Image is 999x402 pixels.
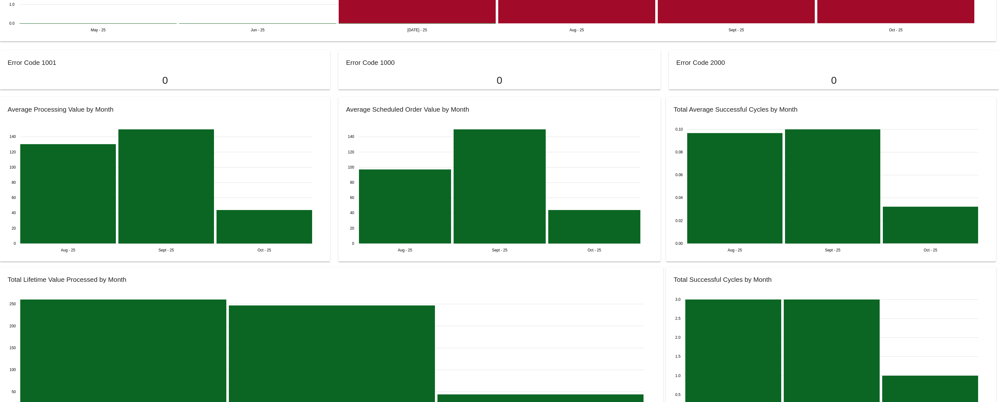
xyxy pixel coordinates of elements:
text: Aug - 25 [728,248,742,252]
text: Aug - 25 [569,28,584,32]
text: 0.02 [675,219,683,223]
text: 40 [350,211,355,215]
text: 0.06 [675,173,683,177]
text: 120 [9,150,16,154]
text: 2.5 [675,316,681,321]
text: 1.0 [9,2,15,7]
text: Oct - 25 [258,248,271,252]
text: 0.00 [675,241,683,246]
text: Sept - 25 [729,28,744,32]
text: Aug - 25 [398,248,412,252]
text: 50 [12,390,16,394]
text: Sept - 25 [159,248,174,252]
text: 0 [352,241,354,246]
text: Sept - 25 [492,248,507,252]
text: 100 [9,368,16,372]
text: 3.0 [675,297,681,302]
text: 60 [12,196,16,200]
h2: Error Code 1001 [8,59,56,66]
text: 0.5 [675,393,681,397]
text: 100 [9,165,16,170]
text: 20 [12,226,16,231]
text: Aug - 25 [61,248,75,252]
p: 0 [8,75,323,86]
text: Sept - 25 [825,248,840,252]
text: 100 [348,165,354,170]
text: 0.10 [675,127,683,132]
text: 0.0 [9,21,15,26]
text: 120 [348,150,354,154]
text: Oct - 25 [889,28,903,32]
text: 2.0 [675,335,681,340]
h2: Average Scheduled Order Value by Month [346,106,469,113]
text: 0.08 [675,150,683,154]
p: 0 [676,75,991,86]
text: [DATE] - 25 [407,28,427,32]
text: 200 [9,324,16,328]
h2: Total Successful Cycles by Month [674,276,772,283]
p: 0 [346,75,653,86]
h2: Total Lifetime Value Processed by Month [8,276,126,283]
text: Oct - 25 [587,248,601,252]
text: Oct - 25 [924,248,937,252]
text: 60 [350,196,355,200]
text: 250 [9,302,16,306]
text: 0 [14,241,16,246]
text: 80 [350,180,355,185]
text: 20 [350,226,355,231]
text: Jun - 25 [251,28,265,32]
h2: Average Processing Value by Month [8,106,114,113]
text: 0.04 [675,196,683,200]
h2: Error Code 2000 [676,59,725,66]
text: 1.0 [675,374,681,378]
h2: Error Code 1000 [346,59,395,66]
text: 80 [12,180,16,185]
text: 140 [9,135,16,139]
text: 150 [9,346,16,350]
text: 40 [12,211,16,215]
text: 1.5 [675,355,681,359]
text: May - 25 [91,28,106,32]
h2: Total Average Successful Cycles by Month [674,106,798,113]
text: 140 [348,135,354,139]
